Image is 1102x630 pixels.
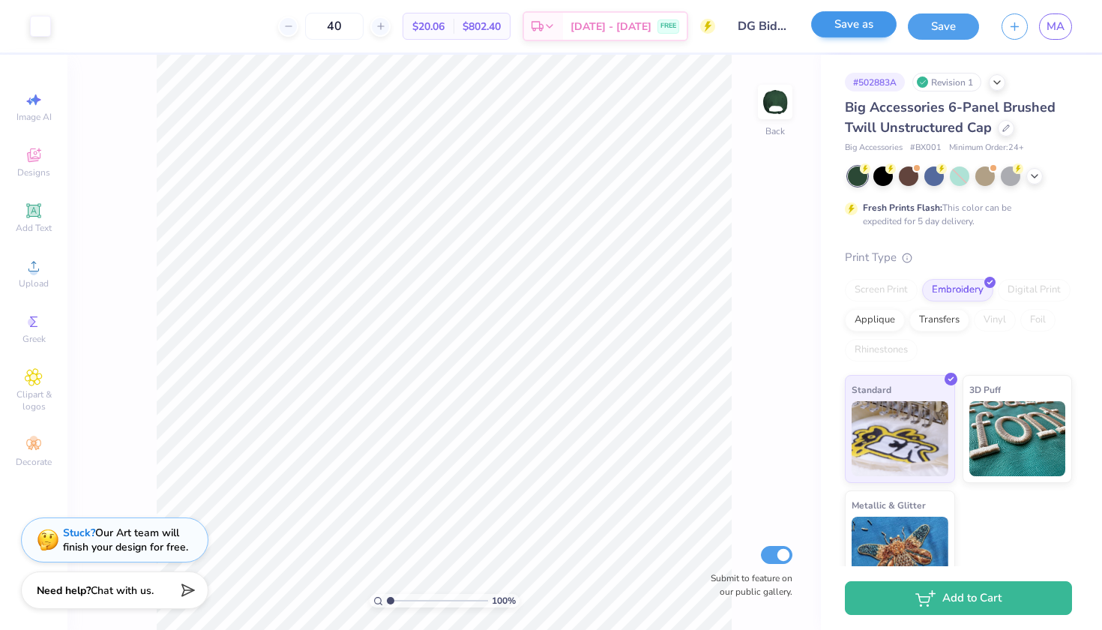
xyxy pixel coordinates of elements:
button: Add to Cart [845,581,1072,615]
div: This color can be expedited for 5 day delivery. [863,201,1047,228]
label: Submit to feature on our public gallery. [702,571,792,598]
img: Back [760,87,790,117]
input: – – [305,13,364,40]
strong: Stuck? [63,526,95,540]
div: Vinyl [974,309,1016,331]
div: Revision 1 [912,73,981,91]
span: Big Accessories [845,142,903,154]
span: Minimum Order: 24 + [949,142,1024,154]
div: Applique [845,309,905,331]
span: $20.06 [412,19,445,34]
div: Digital Print [998,279,1071,301]
img: Standard [852,401,948,476]
span: Clipart & logos [7,388,60,412]
strong: Need help? [37,583,91,598]
span: Add Text [16,222,52,234]
span: Designs [17,166,50,178]
a: MA [1039,13,1072,40]
span: Greek [22,333,46,345]
span: $802.40 [463,19,501,34]
img: 3D Puff [969,401,1066,476]
div: Screen Print [845,279,918,301]
input: Untitled Design [726,11,800,41]
span: Metallic & Glitter [852,497,926,513]
div: Rhinestones [845,339,918,361]
button: Save [908,13,979,40]
span: Upload [19,277,49,289]
div: Print Type [845,249,1072,266]
button: Save as [811,11,897,37]
span: Decorate [16,456,52,468]
span: Standard [852,382,891,397]
strong: Fresh Prints Flash: [863,202,942,214]
div: Back [765,124,785,138]
span: [DATE] - [DATE] [570,19,651,34]
span: 3D Puff [969,382,1001,397]
img: Metallic & Glitter [852,517,948,592]
div: Foil [1020,309,1056,331]
span: MA [1047,18,1065,35]
span: Big Accessories 6-Panel Brushed Twill Unstructured Cap [845,98,1056,136]
span: # BX001 [910,142,942,154]
span: FREE [660,21,676,31]
div: Transfers [909,309,969,331]
div: # 502883A [845,73,905,91]
span: Image AI [16,111,52,123]
div: Embroidery [922,279,993,301]
span: 100 % [492,594,516,607]
span: Chat with us. [91,583,154,598]
div: Our Art team will finish your design for free. [63,526,188,554]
